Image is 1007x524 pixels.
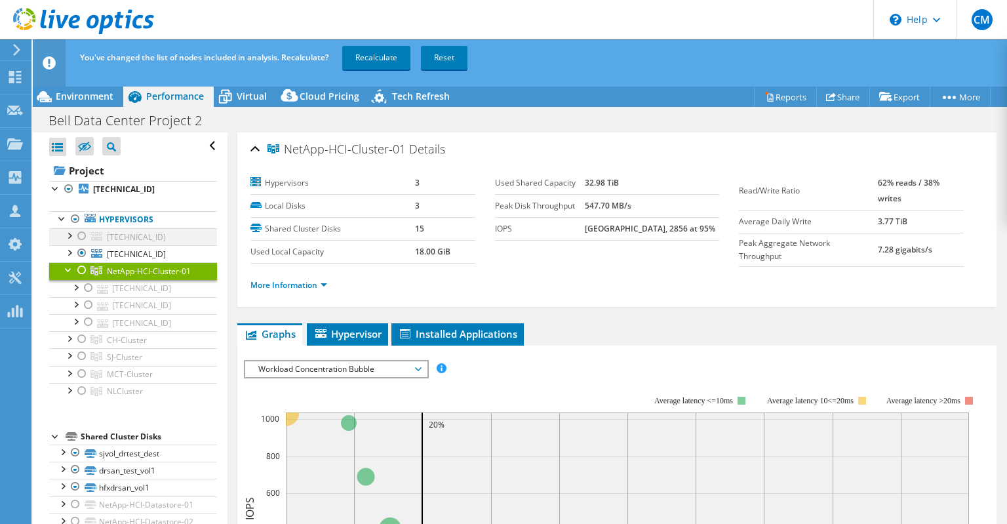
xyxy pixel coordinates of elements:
[415,246,450,257] b: 18.00 GiB
[300,90,359,102] span: Cloud Pricing
[250,245,415,258] label: Used Local Capacity
[107,249,166,260] span: [TECHNICAL_ID]
[495,199,585,212] label: Peak Disk Throughput
[878,177,939,204] b: 62% reads / 38% writes
[49,297,217,314] a: [TECHNICAL_ID]
[342,46,410,70] a: Recalculate
[49,479,217,496] a: hfxdrsan_vol1
[409,141,445,157] span: Details
[49,496,217,514] a: NetApp-HCI-Datastore-01
[237,90,267,102] span: Virtual
[654,396,733,405] tspan: Average latency <=10ms
[49,366,217,383] a: MCT-Cluster
[49,160,217,181] a: Project
[585,223,715,234] b: [GEOGRAPHIC_DATA], 2856 at 95%
[415,177,420,188] b: 3
[80,52,328,63] span: You've changed the list of nodes included in analysis. Recalculate?
[816,87,870,107] a: Share
[869,87,930,107] a: Export
[56,90,113,102] span: Environment
[261,413,279,424] text: 1000
[878,216,907,227] b: 3.77 TiB
[429,419,444,430] text: 20%
[146,90,204,102] span: Performance
[421,46,467,70] a: Reset
[49,462,217,479] a: drsan_test_vol1
[267,143,406,156] span: NetApp-HCI-Cluster-01
[250,176,415,190] label: Hypervisors
[81,429,217,445] div: Shared Cluster Disks
[49,445,217,462] a: sjvol_drtest_dest
[252,361,420,377] span: Workload Concentration Bubble
[107,232,166,243] span: [TECHNICAL_ID]
[244,327,296,340] span: Graphs
[43,113,222,128] h1: Bell Data Center Project 2
[930,87,991,107] a: More
[93,184,155,195] b: [TECHNICAL_ID]
[243,496,257,519] text: IOPS
[107,352,142,363] span: SJ-Cluster
[739,215,878,228] label: Average Daily Write
[392,90,450,102] span: Tech Refresh
[49,383,217,400] a: NLCluster
[972,9,993,30] span: CM
[415,223,424,234] b: 15
[49,331,217,348] a: CH-Cluster
[886,396,960,405] text: Average latency >20ms
[107,334,147,346] span: CH-Cluster
[266,451,280,462] text: 800
[890,14,901,26] svg: \n
[266,487,280,498] text: 600
[49,262,217,279] a: NetApp-HCI-Cluster-01
[495,222,585,235] label: IOPS
[250,279,327,291] a: More Information
[107,369,153,380] span: MCT-Cluster
[313,327,382,340] span: Hypervisor
[250,222,415,235] label: Shared Cluster Disks
[495,176,585,190] label: Used Shared Capacity
[398,327,517,340] span: Installed Applications
[739,184,878,197] label: Read/Write Ratio
[250,199,415,212] label: Local Disks
[585,177,619,188] b: 32.98 TiB
[767,396,854,405] tspan: Average latency 10<=20ms
[49,280,217,297] a: [TECHNICAL_ID]
[49,228,217,245] a: [TECHNICAL_ID]
[415,200,420,211] b: 3
[585,200,631,211] b: 547.70 MB/s
[49,181,217,198] a: [TECHNICAL_ID]
[49,348,217,365] a: SJ-Cluster
[107,266,191,277] span: NetApp-HCI-Cluster-01
[49,211,217,228] a: Hypervisors
[754,87,817,107] a: Reports
[49,314,217,331] a: [TECHNICAL_ID]
[878,244,932,255] b: 7.28 gigabits/s
[739,237,878,263] label: Peak Aggregate Network Throughput
[107,386,143,397] span: NLCluster
[49,245,217,262] a: [TECHNICAL_ID]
